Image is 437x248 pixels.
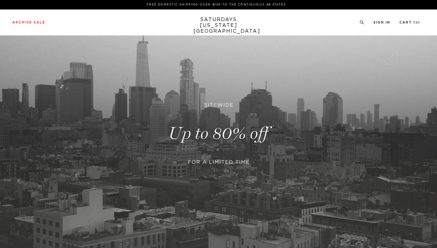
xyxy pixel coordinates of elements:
[12,21,45,24] a: Archive Sale
[15,2,418,7] p: FREE DOMESTIC SHIPPING OVER $150 TO THE CONTIGUOUS 48 STATES
[416,21,418,24] small: 0
[193,17,244,34] a: SATURDAYS[US_STATE][GEOGRAPHIC_DATA]
[399,21,420,24] a: Cart (0)
[373,21,390,24] a: Sign In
